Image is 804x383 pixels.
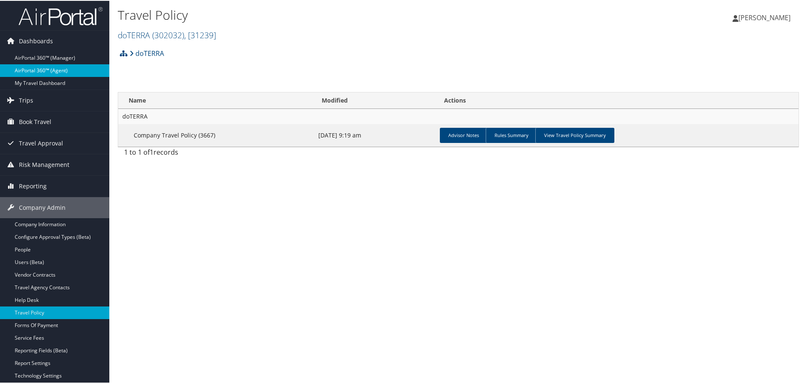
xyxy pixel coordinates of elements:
[19,153,69,174] span: Risk Management
[118,108,799,123] td: doTERRA
[124,146,282,161] div: 1 to 1 of records
[152,29,184,40] span: ( 302032 )
[19,132,63,153] span: Travel Approval
[733,4,799,29] a: [PERSON_NAME]
[19,111,51,132] span: Book Travel
[314,92,436,108] th: Modified: activate to sort column ascending
[19,89,33,110] span: Trips
[19,175,47,196] span: Reporting
[535,127,614,142] a: View Travel Policy Summary
[130,44,164,61] a: doTERRA
[184,29,216,40] span: , [ 31239 ]
[19,196,66,217] span: Company Admin
[118,92,314,108] th: Name: activate to sort column ascending
[486,127,537,142] a: Rules Summary
[738,12,791,21] span: [PERSON_NAME]
[440,127,487,142] a: Advisor Notes
[436,92,799,108] th: Actions
[19,5,103,25] img: airportal-logo.png
[118,5,572,23] h1: Travel Policy
[314,123,436,146] td: [DATE] 9:19 am
[118,29,216,40] a: doTERRA
[150,147,153,156] span: 1
[118,123,314,146] td: Company Travel Policy (3667)
[19,30,53,51] span: Dashboards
